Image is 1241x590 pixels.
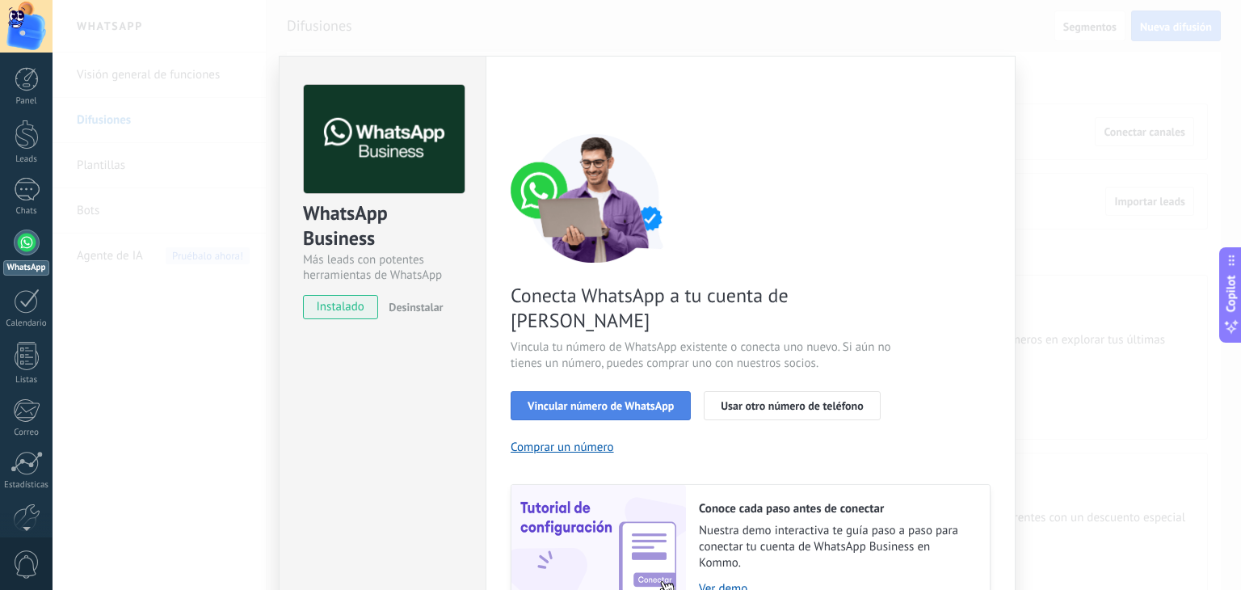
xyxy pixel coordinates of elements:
[304,295,377,319] span: instalado
[303,200,462,252] div: WhatsApp Business
[3,428,50,438] div: Correo
[699,501,974,516] h2: Conoce cada paso antes de conectar
[511,339,895,372] span: Vincula tu número de WhatsApp existente o conecta uno nuevo. Si aún no tienes un número, puedes c...
[389,300,443,314] span: Desinstalar
[3,206,50,217] div: Chats
[511,283,895,333] span: Conecta WhatsApp a tu cuenta de [PERSON_NAME]
[382,295,443,319] button: Desinstalar
[511,391,691,420] button: Vincular número de WhatsApp
[3,480,50,491] div: Estadísticas
[1223,276,1239,313] span: Copilot
[3,318,50,329] div: Calendario
[3,260,49,276] div: WhatsApp
[699,523,974,571] span: Nuestra demo interactiva te guía paso a paso para conectar tu cuenta de WhatsApp Business en Kommo.
[511,440,614,455] button: Comprar un número
[303,252,462,283] div: Más leads con potentes herramientas de WhatsApp
[721,400,863,411] span: Usar otro número de teléfono
[3,154,50,165] div: Leads
[304,85,465,194] img: logo_main.png
[704,391,880,420] button: Usar otro número de teléfono
[528,400,674,411] span: Vincular número de WhatsApp
[511,133,680,263] img: connect number
[3,375,50,386] div: Listas
[3,96,50,107] div: Panel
